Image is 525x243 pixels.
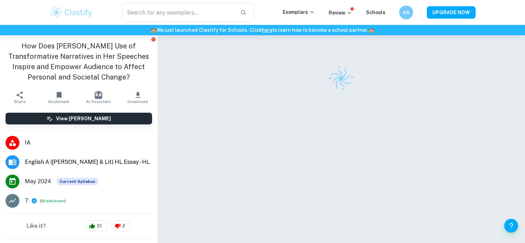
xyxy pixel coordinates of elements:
[399,6,413,19] button: AA
[111,221,131,232] div: 2
[50,6,94,19] img: Clastify logo
[283,8,315,16] p: Exemplars
[25,158,152,166] span: English A ([PERSON_NAME] & Lit) HL Essay - HL
[25,139,152,147] span: IA
[402,9,410,16] h6: AA
[27,222,46,230] h6: Like it?
[118,88,158,107] button: Download
[93,223,106,230] span: 31
[25,197,28,205] p: 7
[366,10,385,15] a: Schools
[57,178,98,185] span: Current Syllabus
[119,223,129,230] span: 2
[39,88,79,107] button: Bookmark
[41,198,64,204] button: Breakdown
[57,178,98,185] div: This exemplar is based on the current syllabus. Feel free to refer to it for inspiration/ideas wh...
[48,99,69,104] span: Bookmark
[56,115,111,122] h6: View [PERSON_NAME]
[324,62,358,95] img: Clastify logo
[79,88,118,107] button: AI Assistant
[14,99,26,104] span: Share
[86,221,108,232] div: 31
[128,99,148,104] span: Download
[151,27,157,33] span: 🏫
[25,177,51,186] span: May 2024
[427,6,476,19] button: UPGRADE NOW
[40,198,66,204] span: ( )
[262,27,272,33] a: here
[1,26,524,34] h6: We just launched Clastify for Schools. Click to learn how to become a school partner.
[95,91,102,99] img: AI Assistant
[151,37,156,42] button: Report issue
[6,41,152,82] h1: How Does [PERSON_NAME] Use of Transformative Narratives in Her Speeches Inspire and Empower Audie...
[504,219,518,233] button: Help and Feedback
[122,3,235,22] input: Search for any exemplars...
[329,9,352,17] p: Review
[6,113,152,124] button: View [PERSON_NAME]
[368,27,374,33] span: 🏫
[86,99,111,104] span: AI Assistant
